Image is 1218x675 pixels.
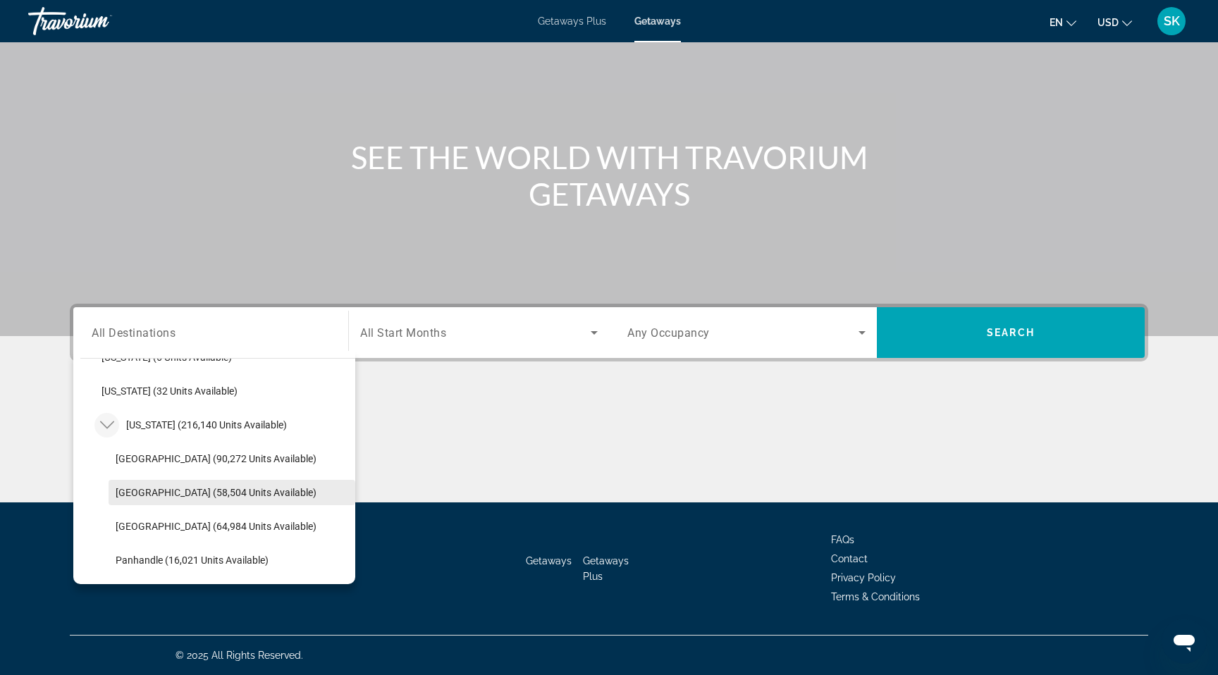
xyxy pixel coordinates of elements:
[116,555,269,566] span: Panhandle (16,021 units available)
[1097,17,1119,28] span: USD
[73,307,1145,358] div: Search widget
[360,326,446,340] span: All Start Months
[1162,619,1207,664] iframe: Button to launch messaging window
[1097,12,1132,32] button: Change currency
[1153,6,1190,36] button: User Menu
[831,591,920,602] a: Terms & Conditions
[583,555,629,582] a: Getaways Plus
[831,572,896,583] a: Privacy Policy
[116,487,316,498] span: [GEOGRAPHIC_DATA] (58,504 units available)
[627,326,710,340] span: Any Occupancy
[345,139,873,212] h1: SEE THE WORLD WITH TRAVORIUM GETAWAYS
[126,419,287,431] span: [US_STATE] (216,140 units available)
[176,650,303,661] span: © 2025 All Rights Reserved.
[538,16,606,27] a: Getaways Plus
[109,514,355,539] button: [GEOGRAPHIC_DATA] (64,984 units available)
[877,307,1145,358] button: Search
[94,413,119,438] button: Toggle Florida (216,140 units available)
[1050,12,1076,32] button: Change language
[119,412,355,438] button: [US_STATE] (216,140 units available)
[1164,14,1180,28] span: SK
[101,385,238,397] span: [US_STATE] (32 units available)
[116,453,316,464] span: [GEOGRAPHIC_DATA] (90,272 units available)
[116,521,316,532] span: [GEOGRAPHIC_DATA] (64,984 units available)
[28,3,169,39] a: Travorium
[987,327,1035,338] span: Search
[526,555,572,566] a: Getaways
[634,16,681,27] a: Getaways
[92,326,176,339] span: All Destinations
[109,446,355,471] button: [GEOGRAPHIC_DATA] (90,272 units available)
[1050,17,1063,28] span: en
[94,378,355,404] button: [US_STATE] (32 units available)
[109,547,355,573] button: Panhandle (16,021 units available)
[109,480,355,505] button: [GEOGRAPHIC_DATA] (58,504 units available)
[831,553,868,564] a: Contact
[94,345,355,370] button: [US_STATE] (6 units available)
[831,534,854,545] a: FAQs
